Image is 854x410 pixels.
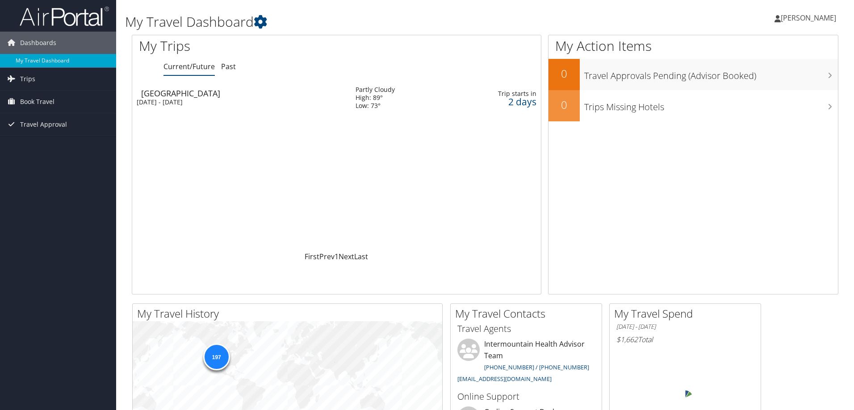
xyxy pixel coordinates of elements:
h2: My Travel Contacts [455,306,602,321]
div: 2 days [464,98,536,106]
a: Current/Future [163,62,215,71]
h6: Total [616,335,754,344]
h1: My Trips [139,37,364,55]
div: Low: 73° [356,102,395,110]
h2: My Travel History [137,306,442,321]
span: [PERSON_NAME] [781,13,836,23]
a: Next [339,252,354,261]
h2: 0 [548,97,580,112]
div: Trip starts in [464,90,536,98]
h3: Trips Missing Hotels [584,96,838,113]
div: [DATE] - [DATE] [137,98,342,106]
img: airportal-logo.png [20,6,109,27]
div: High: 89° [356,94,395,102]
div: [GEOGRAPHIC_DATA] [141,89,347,97]
span: Dashboards [20,32,56,54]
a: Prev [319,252,335,261]
a: First [305,252,319,261]
a: Last [354,252,368,261]
h2: My Travel Spend [614,306,761,321]
h3: Travel Approvals Pending (Advisor Booked) [584,65,838,82]
h3: Online Support [457,390,595,403]
a: 0Travel Approvals Pending (Advisor Booked) [548,59,838,90]
a: Past [221,62,236,71]
span: Trips [20,68,35,90]
h3: Travel Agents [457,323,595,335]
a: 0Trips Missing Hotels [548,90,838,121]
div: Partly Cloudy [356,86,395,94]
a: [EMAIL_ADDRESS][DOMAIN_NAME] [457,375,552,383]
span: Book Travel [20,91,54,113]
a: [PHONE_NUMBER] / [PHONE_NUMBER] [484,363,589,371]
li: Intermountain Health Advisor Team [453,339,599,386]
h6: [DATE] - [DATE] [616,323,754,331]
h1: My Action Items [548,37,838,55]
div: 197 [203,344,230,370]
h2: 0 [548,66,580,81]
a: 1 [335,252,339,261]
h1: My Travel Dashboard [125,12,605,31]
span: Travel Approval [20,113,67,136]
a: [PERSON_NAME] [774,4,845,31]
span: $1,662 [616,335,638,344]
